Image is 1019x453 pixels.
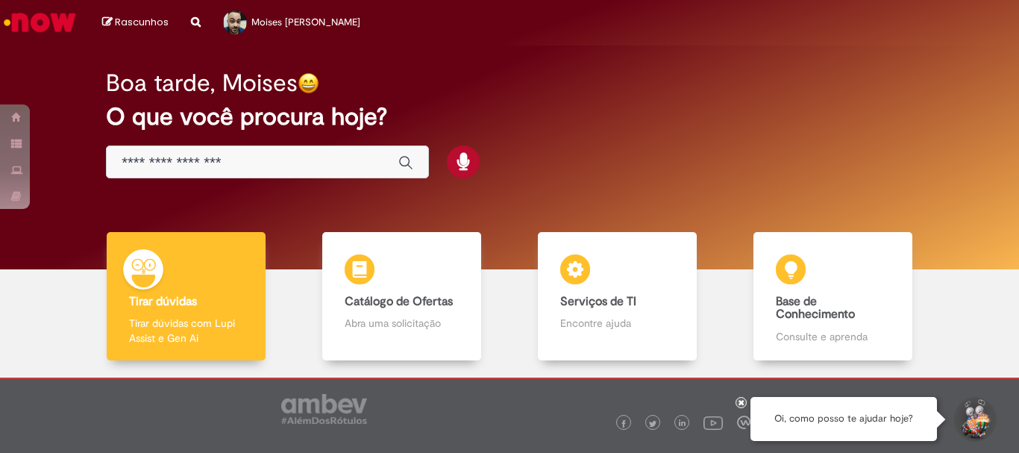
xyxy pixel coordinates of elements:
img: logo_footer_facebook.png [620,420,627,428]
img: logo_footer_twitter.png [649,420,656,428]
a: Base de Conhecimento Consulte e aprenda [725,232,941,361]
img: logo_footer_ambev_rotulo_gray.png [281,394,367,424]
img: ServiceNow [1,7,78,37]
h2: O que você procura hoje? [106,104,913,130]
b: Catálogo de Ofertas [345,294,453,309]
p: Tirar dúvidas com Lupi Assist e Gen Ai [129,316,242,346]
a: Catálogo de Ofertas Abra uma solicitação [294,232,509,361]
a: Tirar dúvidas Tirar dúvidas com Lupi Assist e Gen Ai [78,232,294,361]
h2: Boa tarde, Moises [106,70,298,96]
b: Serviços de TI [560,294,636,309]
button: Iniciar Conversa de Suporte [952,397,997,442]
div: Oi, como posso te ajudar hoje? [750,397,937,441]
a: Rascunhos [102,16,169,30]
a: Serviços de TI Encontre ajuda [509,232,725,361]
img: happy-face.png [298,72,319,94]
b: Base de Conhecimento [776,294,855,322]
p: Encontre ajuda [560,316,674,331]
img: logo_footer_linkedin.png [679,419,686,428]
p: Consulte e aprenda [776,329,889,344]
img: logo_footer_workplace.png [737,416,750,429]
p: Abra uma solicitação [345,316,458,331]
img: logo_footer_youtube.png [703,413,723,432]
b: Tirar dúvidas [129,294,197,309]
span: Moises [PERSON_NAME] [251,16,360,28]
span: Rascunhos [115,15,169,29]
